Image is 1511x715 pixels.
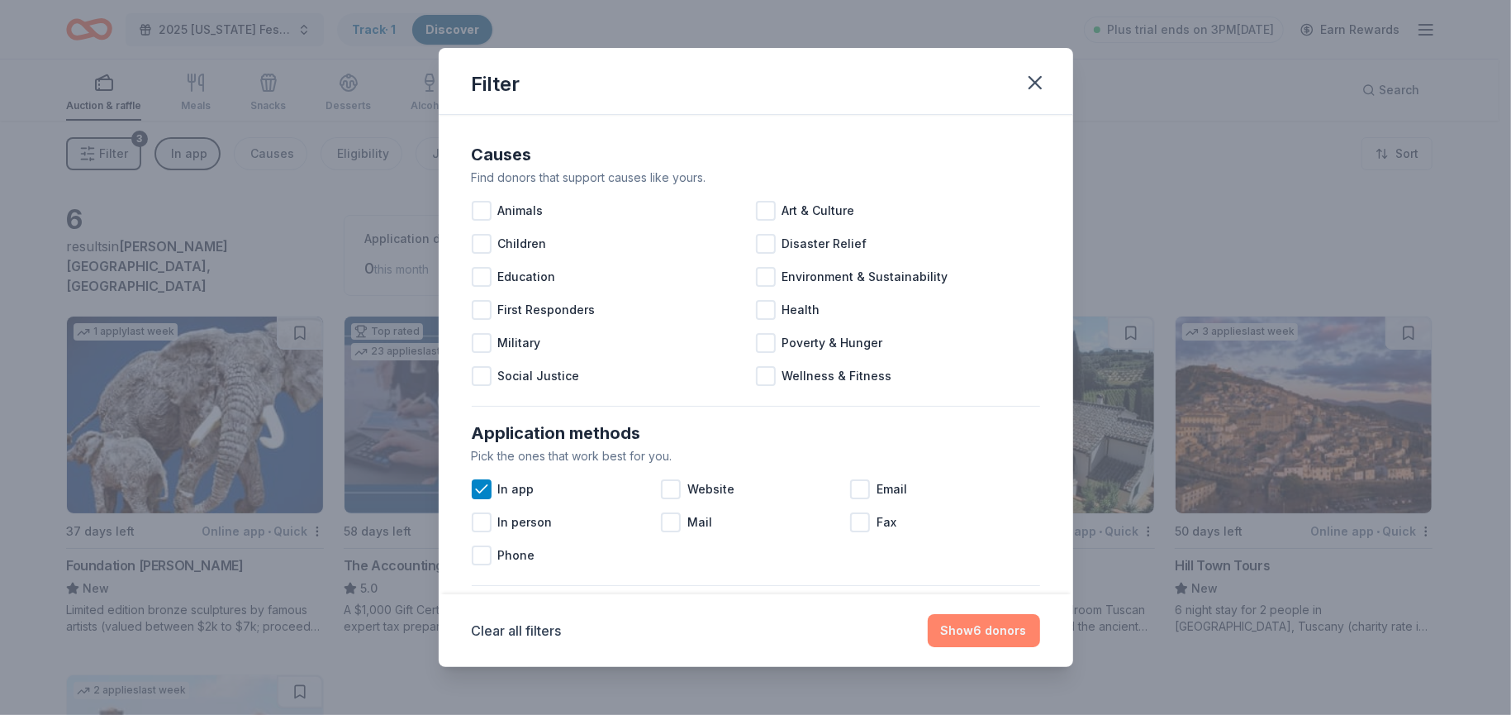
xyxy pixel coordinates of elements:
button: Clear all filters [472,621,562,641]
span: First Responders [498,300,596,320]
span: Military [498,333,541,353]
span: In person [498,512,553,532]
span: Mail [687,512,712,532]
span: Disaster Relief [782,234,867,254]
button: Show6 donors [928,614,1040,647]
span: Wellness & Fitness [782,366,892,386]
span: Children [498,234,547,254]
div: Pick the ones that work best for you. [472,446,1040,466]
span: Poverty & Hunger [782,333,883,353]
span: Health [782,300,820,320]
div: Application methods [472,420,1040,446]
span: Art & Culture [782,201,855,221]
span: Phone [498,546,535,565]
span: Fax [877,512,896,532]
span: Website [687,479,734,499]
span: Education [498,267,556,287]
span: Email [877,479,907,499]
span: Animals [498,201,544,221]
span: Environment & Sustainability [782,267,948,287]
span: Social Justice [498,366,580,386]
span: In app [498,479,535,499]
div: Find donors that support causes like yours. [472,168,1040,188]
div: Causes [472,141,1040,168]
div: Filter [472,71,520,98]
